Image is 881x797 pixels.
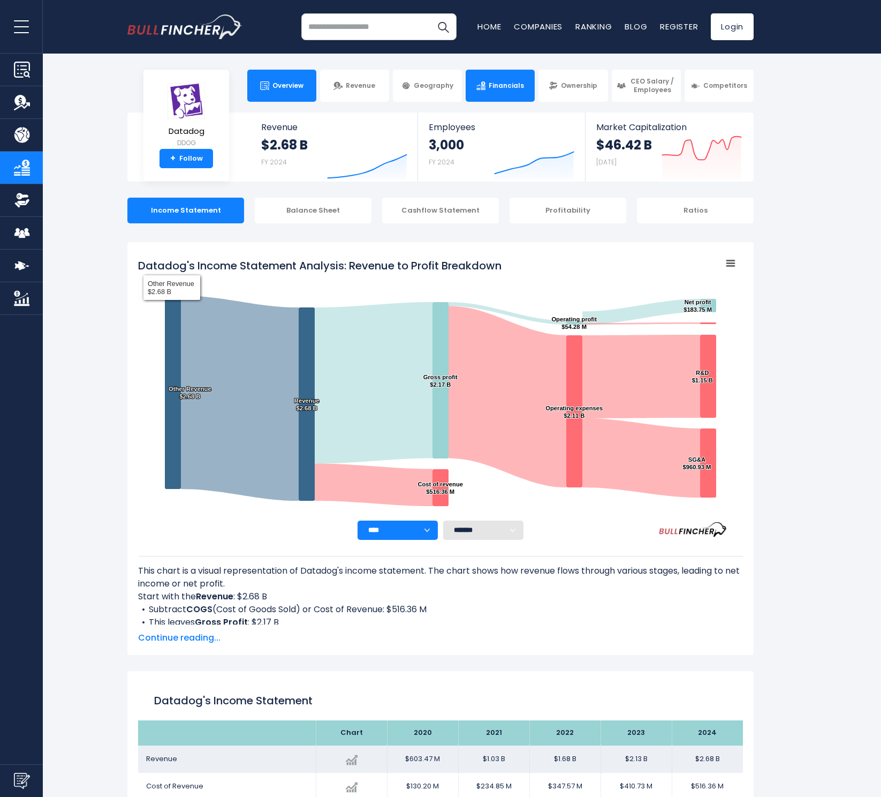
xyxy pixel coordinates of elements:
[154,693,727,709] h1: Datadog's Income Statement
[423,374,458,388] text: Gross profit $2.17 B
[138,565,743,625] div: This chart is a visual representation of Datadog's income statement. The chart shows how revenue ...
[612,70,681,102] a: CEO Salary / Employees
[138,253,743,521] svg: Datadog's Income Statement Analysis: Revenue to Profit Breakdown
[387,746,458,773] td: $603.47 M
[685,70,754,102] a: Competitors
[186,603,212,615] b: COGS
[417,481,463,495] text: Cost of revenue $516.36 M
[414,81,453,90] span: Geography
[138,603,743,616] li: Subtract (Cost of Goods Sold) or Cost of Revenue: $516.36 M
[601,720,672,746] th: 2023
[138,258,502,273] tspan: Datadog's Income Statement Analysis: Revenue to Profit Breakdown
[510,198,626,223] div: Profitability
[127,14,242,39] img: bullfincher logo
[429,122,574,132] span: Employees
[167,82,206,149] a: Datadog DDOG
[382,198,499,223] div: Cashflow Statement
[596,157,617,167] small: [DATE]
[255,198,371,223] div: Balance Sheet
[683,456,711,470] text: SG&A $960.93 M
[529,746,601,773] td: $1.68 B
[692,370,713,384] text: R&D $1.15 B
[146,781,203,791] span: Cost of Revenue
[146,754,177,764] span: Revenue
[711,13,754,40] a: Login
[596,122,742,132] span: Market Capitalization
[160,149,213,168] a: +Follow
[429,157,454,167] small: FY 2024
[477,21,501,32] a: Home
[660,21,698,32] a: Register
[596,137,652,153] strong: $46.42 B
[393,70,462,102] a: Geography
[127,198,244,223] div: Income Statement
[683,299,712,313] text: Net profit $183.75 M
[466,70,535,102] a: Financials
[138,616,743,629] li: This leaves : $2.17 B
[272,81,303,90] span: Overview
[169,386,211,400] text: Other Revenue $2.68 B
[601,746,672,773] td: $2.13 B
[261,157,287,167] small: FY 2024
[196,590,233,603] b: Revenue
[586,112,753,182] a: Market Capitalization $46.42 B [DATE]
[168,127,205,136] span: Datadog
[538,70,607,102] a: Ownership
[294,397,320,411] text: Revenue $2.68 B
[170,154,176,163] strong: +
[250,112,418,182] a: Revenue $2.68 B FY 2024
[529,720,601,746] th: 2022
[575,21,612,32] a: Ranking
[387,720,458,746] th: 2020
[14,192,30,208] img: Ownership
[195,616,248,628] b: Gross Profit
[316,720,387,746] th: Chart
[138,631,743,644] span: Continue reading...
[514,21,563,32] a: Companies
[430,13,457,40] button: Search
[637,198,754,223] div: Ratios
[261,137,308,153] strong: $2.68 B
[346,81,375,90] span: Revenue
[458,720,529,746] th: 2021
[458,746,529,773] td: $1.03 B
[247,70,316,102] a: Overview
[629,77,676,94] span: CEO Salary / Employees
[429,137,464,153] strong: 3,000
[168,138,205,148] small: DDOG
[551,316,597,330] text: Operating profit $54.28 M
[418,112,584,182] a: Employees 3,000 FY 2024
[672,746,743,773] td: $2.68 B
[320,70,389,102] a: Revenue
[127,14,242,39] a: Go to homepage
[625,21,647,32] a: Blog
[261,122,407,132] span: Revenue
[545,405,603,419] text: Operating expenses $2.11 B
[561,81,597,90] span: Ownership
[489,81,524,90] span: Financials
[703,81,747,90] span: Competitors
[672,720,743,746] th: 2024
